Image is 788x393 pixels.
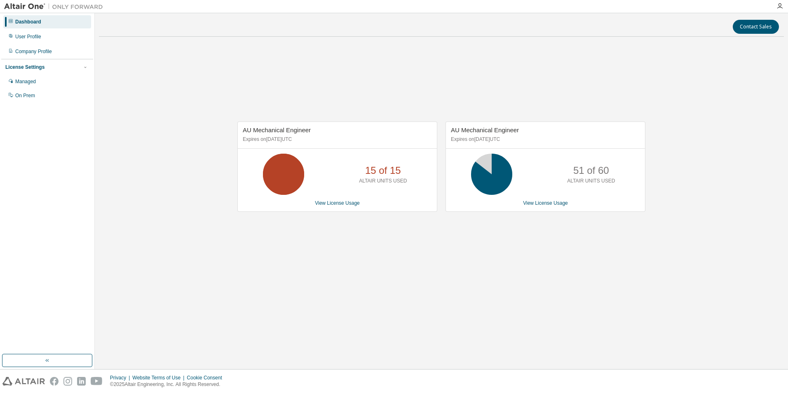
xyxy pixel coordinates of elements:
div: License Settings [5,64,45,70]
img: Altair One [4,2,107,11]
img: altair_logo.svg [2,377,45,386]
button: Contact Sales [733,20,779,34]
p: 51 of 60 [573,164,609,178]
img: linkedin.svg [77,377,86,386]
img: facebook.svg [50,377,59,386]
div: Company Profile [15,48,52,55]
p: 15 of 15 [365,164,401,178]
span: AU Mechanical Engineer [451,126,519,133]
div: User Profile [15,33,41,40]
p: ALTAIR UNITS USED [359,178,407,185]
p: Expires on [DATE] UTC [243,136,430,143]
a: View License Usage [315,200,360,206]
div: On Prem [15,92,35,99]
p: Expires on [DATE] UTC [451,136,638,143]
p: ALTAIR UNITS USED [567,178,615,185]
div: Dashboard [15,19,41,25]
div: Cookie Consent [187,374,227,381]
img: instagram.svg [63,377,72,386]
p: © 2025 Altair Engineering, Inc. All Rights Reserved. [110,381,227,388]
div: Managed [15,78,36,85]
img: youtube.svg [91,377,103,386]
a: View License Usage [523,200,568,206]
div: Website Terms of Use [132,374,187,381]
div: Privacy [110,374,132,381]
span: AU Mechanical Engineer [243,126,311,133]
